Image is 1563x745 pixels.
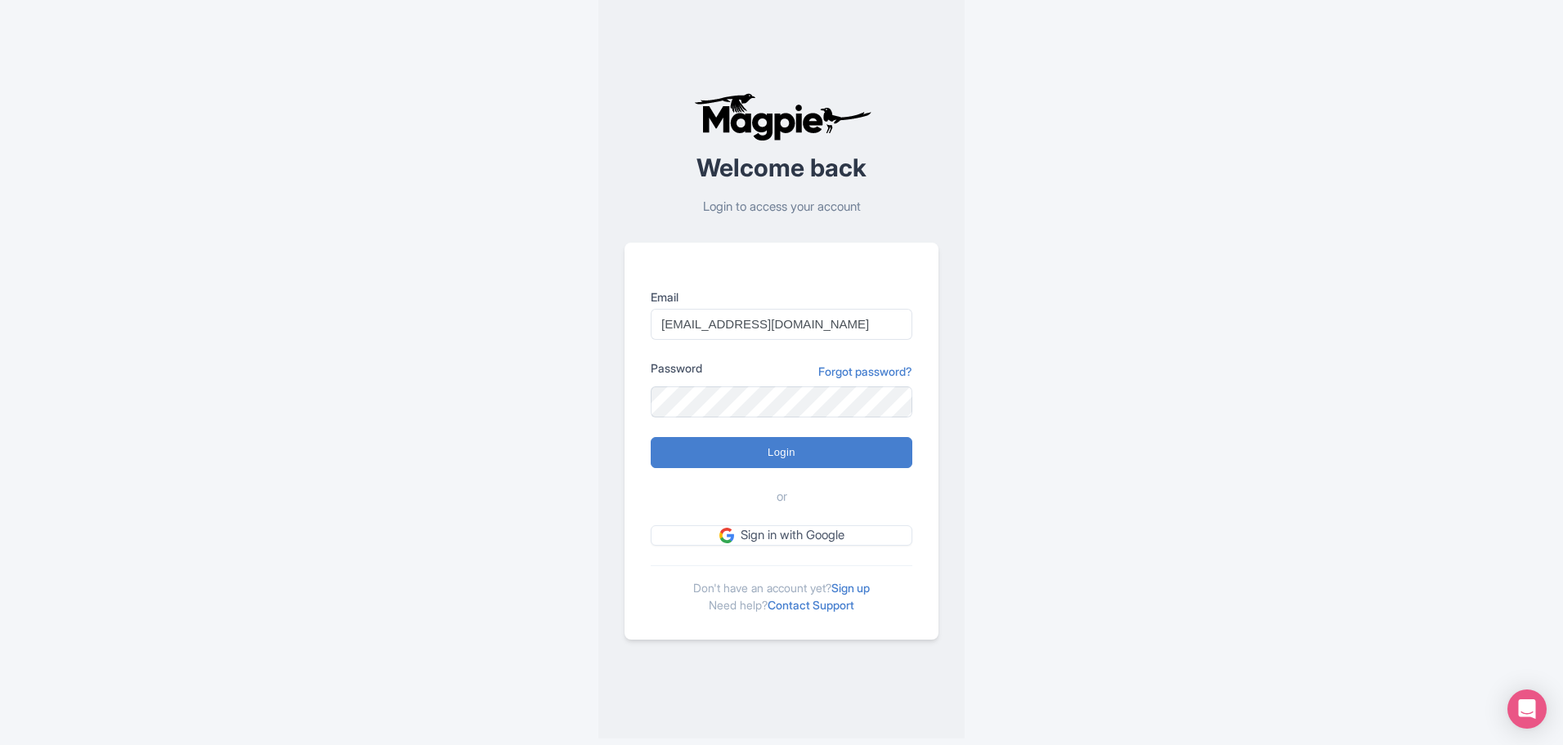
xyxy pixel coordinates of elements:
a: Forgot password? [818,363,912,380]
span: or [777,488,787,506]
img: google.svg [719,528,734,542]
h2: Welcome back [625,154,938,181]
input: you@example.com [651,309,912,340]
a: Sign up [831,581,870,595]
input: Login [651,437,912,468]
img: logo-ab69f6fb50320c5b225c76a69d11143b.png [690,92,874,141]
label: Email [651,288,912,306]
a: Contact Support [768,598,854,612]
div: Open Intercom Messenger [1507,689,1547,729]
a: Sign in with Google [651,525,912,546]
div: Don't have an account yet? Need help? [651,565,912,613]
label: Password [651,359,702,377]
p: Login to access your account [625,198,938,216]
